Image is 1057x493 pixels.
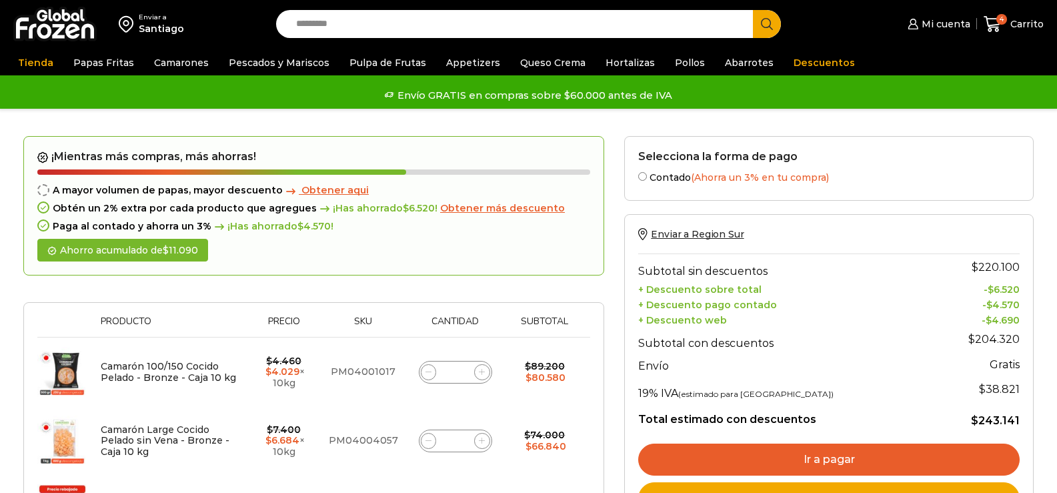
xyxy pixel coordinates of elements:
[525,360,531,372] span: $
[322,406,405,475] td: PM04004057
[246,316,322,337] th: Precio
[979,383,1020,396] span: 38.821
[984,9,1044,40] a: 4 Carrito
[638,169,1020,183] label: Contado
[668,50,712,75] a: Pollos
[283,185,369,196] a: Obtener aqui
[147,50,215,75] a: Camarones
[101,424,229,458] a: Camarón Large Cocido Pelado sin Vena - Bronze - Caja 10 kg
[37,239,208,262] div: Ahorro acumulado de
[525,372,566,384] bdi: 80.580
[266,355,301,367] bdi: 4.460
[678,389,834,399] small: (estimado para [GEOGRAPHIC_DATA])
[301,184,369,196] span: Obtener aqui
[37,203,590,214] div: Obtén un 2% extra por cada producto que agregues
[267,424,301,436] bdi: 7.400
[968,333,975,346] span: $
[163,244,198,256] bdi: 11.090
[37,150,590,163] h2: ¡Mientras más compras, más ahorras!
[297,220,303,232] span: $
[317,203,437,214] span: ¡Has ahorrado !
[638,326,935,353] th: Subtotal con descuentos
[265,434,299,446] bdi: 6.684
[988,284,994,296] span: $
[935,296,1020,311] td: -
[439,50,507,75] a: Appetizers
[505,316,584,337] th: Subtotal
[638,403,935,428] th: Total estimado con descuentos
[990,358,1020,371] strong: Gratis
[446,432,465,450] input: Product quantity
[638,228,744,240] a: Enviar a Region Sur
[1007,17,1044,31] span: Carrito
[986,299,992,311] span: $
[986,314,1020,326] bdi: 4.690
[94,316,246,337] th: Producto
[525,440,566,452] bdi: 66.840
[971,414,978,427] span: $
[638,444,1020,476] a: Ir a pagar
[524,429,530,441] span: $
[691,171,829,183] span: (Ahorra un 3% en tu compra)
[139,13,184,22] div: Enviar a
[119,13,139,35] img: address-field-icon.svg
[988,284,1020,296] bdi: 6.520
[971,414,1020,427] bdi: 243.141
[753,10,781,38] button: Search button
[440,202,565,214] span: Obtener más descuento
[718,50,780,75] a: Abarrotes
[968,333,1020,346] bdi: 204.320
[638,353,935,376] th: Envío
[37,185,590,196] div: A mayor volumen de papas, mayor descuento
[787,50,862,75] a: Descuentos
[638,376,935,403] th: 19% IVA
[267,424,273,436] span: $
[222,50,336,75] a: Pescados y Mariscos
[935,311,1020,326] td: -
[67,50,141,75] a: Papas Fritas
[918,17,970,31] span: Mi cuenta
[525,440,532,452] span: $
[11,50,60,75] a: Tienda
[265,366,271,378] span: $
[265,366,299,378] bdi: 4.029
[513,50,592,75] a: Queso Crema
[638,296,935,311] th: + Descuento pago contado
[972,261,1020,274] bdi: 220.100
[525,360,565,372] bdi: 89.200
[139,22,184,35] div: Santiago
[266,355,272,367] span: $
[904,11,970,37] a: Mi cuenta
[986,314,992,326] span: $
[638,172,647,181] input: Contado(Ahorra un 3% en tu compra)
[986,299,1020,311] bdi: 4.570
[651,228,744,240] span: Enviar a Region Sur
[246,338,322,407] td: × 10kg
[322,338,405,407] td: PM04001017
[972,261,978,274] span: $
[979,383,986,396] span: $
[525,372,532,384] span: $
[101,360,236,384] a: Camarón 100/150 Cocido Pelado - Bronze - Caja 10 kg
[405,316,506,337] th: Cantidad
[265,434,271,446] span: $
[403,202,409,214] span: $
[322,316,405,337] th: Sku
[211,221,333,232] span: ¡Has ahorrado !
[446,363,465,382] input: Product quantity
[440,203,565,214] a: Obtener más descuento
[638,254,935,281] th: Subtotal sin descuentos
[996,14,1007,25] span: 4
[343,50,433,75] a: Pulpa de Frutas
[935,281,1020,296] td: -
[638,150,1020,163] h2: Selecciona la forma de pago
[37,221,590,232] div: Paga al contado y ahorra un 3%
[638,311,935,326] th: + Descuento web
[163,244,169,256] span: $
[246,406,322,475] td: × 10kg
[599,50,662,75] a: Hortalizas
[403,202,435,214] bdi: 6.520
[524,429,565,441] bdi: 74.000
[297,220,331,232] bdi: 4.570
[638,281,935,296] th: + Descuento sobre total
